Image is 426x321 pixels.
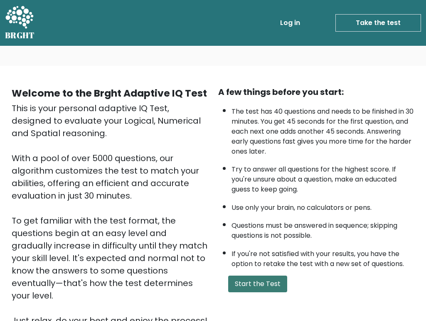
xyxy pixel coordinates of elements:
[231,199,415,213] li: Use only your brain, no calculators or pens.
[5,30,35,40] h5: BRGHT
[231,245,415,269] li: If you're not satisfied with your results, you have the option to retake the test with a new set ...
[218,86,415,98] div: A few things before you start:
[5,3,35,42] a: BRGHT
[335,14,421,32] a: Take the test
[277,15,303,31] a: Log in
[231,160,415,194] li: Try to answer all questions for the highest score. If you're unsure about a question, make an edu...
[231,102,415,157] li: The test has 40 questions and needs to be finished in 30 minutes. You get 45 seconds for the firs...
[12,86,207,100] b: Welcome to the Brght Adaptive IQ Test
[228,276,287,292] button: Start the Test
[231,216,415,241] li: Questions must be answered in sequence; skipping questions is not possible.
